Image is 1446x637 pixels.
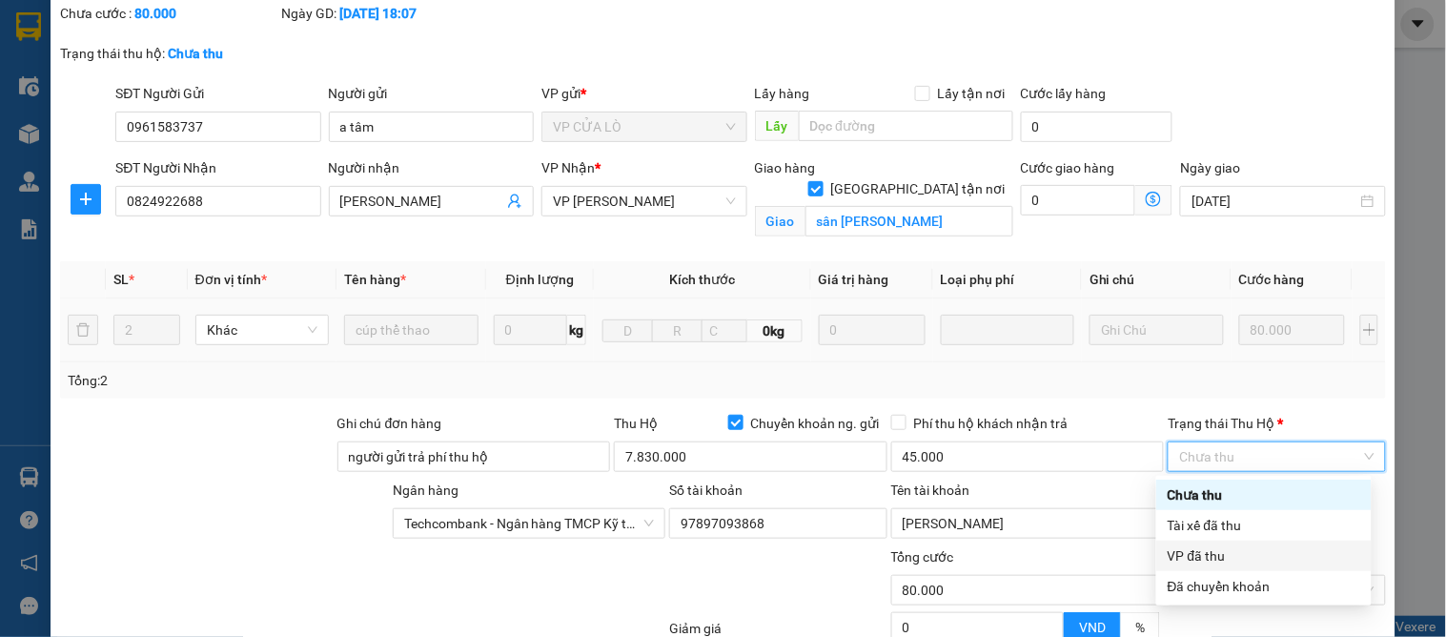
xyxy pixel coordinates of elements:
[507,194,522,209] span: user-add
[755,111,799,141] span: Lấy
[1191,191,1356,212] input: Ngày giao
[614,416,658,431] span: Thu Hộ
[115,157,320,178] div: SĐT Người Nhận
[930,83,1013,104] span: Lấy tận nơi
[115,83,320,104] div: SĐT Người Gửi
[113,272,129,287] span: SL
[168,46,223,61] b: Chưa thu
[906,413,1076,434] span: Phí thu hộ khách nhận trả
[819,315,926,345] input: 0
[1168,484,1360,505] div: Chưa thu
[553,187,735,216] span: VP GIA LÂM
[1146,192,1161,207] span: dollar-circle
[702,319,747,342] input: C
[755,86,810,101] span: Lấy hàng
[541,160,595,175] span: VP Nhận
[891,508,1165,539] input: Tên tài khoản
[60,43,334,64] div: Trạng thái thu hộ:
[68,315,98,345] button: delete
[506,272,574,287] span: Định lượng
[1239,315,1346,345] input: 0
[755,206,805,236] span: Giao
[329,83,534,104] div: Người gửi
[134,6,176,21] b: 80.000
[602,319,653,342] input: D
[1156,571,1372,602] div: Đã chuyển khoản
[1021,185,1136,216] input: Cước giao hàng
[652,319,703,342] input: R
[891,549,954,565] span: Tổng cước
[344,272,406,287] span: Tên hàng
[1021,112,1173,142] input: Cước lấy hàng
[1021,86,1107,101] label: Cước lấy hàng
[71,192,100,207] span: plus
[755,160,816,175] span: Giao hàng
[805,206,1013,236] input: Giao tận nơi
[1090,315,1223,345] input: Ghi Chú
[669,508,886,539] input: Số tài khoản
[819,272,889,287] span: Giá trị hàng
[329,157,534,178] div: Người nhận
[1168,576,1360,597] div: Đã chuyển khoản
[393,483,458,498] label: Ngân hàng
[824,178,1013,199] span: [GEOGRAPHIC_DATA] tận nơi
[282,3,499,24] div: Ngày GD:
[10,103,37,197] img: logo
[933,261,1082,298] th: Loại phụ phí
[404,509,655,538] span: Techcombank - Ngân hàng TMCP Kỹ thương Việt Nam
[567,315,586,345] span: kg
[195,272,267,287] span: Đơn vị tính
[669,483,743,498] label: Số tài khoản
[891,483,970,498] label: Tên tài khoản
[43,81,184,146] span: [GEOGRAPHIC_DATA], [GEOGRAPHIC_DATA] ↔ [GEOGRAPHIC_DATA]
[1168,413,1385,434] div: Trạng thái Thu Hộ
[1135,620,1145,635] span: %
[207,316,317,344] span: Khác
[553,113,735,141] span: VP CỬA LÒ
[68,370,560,391] div: Tổng: 2
[1156,480,1372,510] div: Chưa thu
[541,83,746,104] div: VP gửi
[1156,510,1372,541] div: Tài xế đã thu
[1021,160,1115,175] label: Cước giao hàng
[1082,261,1231,298] th: Ghi chú
[344,315,478,345] input: VD: Bàn, Ghế
[337,416,442,431] label: Ghi chú đơn hàng
[71,184,101,215] button: plus
[1239,272,1305,287] span: Cước hàng
[337,442,611,472] input: Ghi chú đơn hàng
[1360,315,1377,345] button: plus
[340,6,418,21] b: [DATE] 18:07
[669,272,735,287] span: Kích thước
[1168,515,1360,536] div: Tài xế đã thu
[1168,545,1360,566] div: VP đã thu
[60,3,277,24] div: Chưa cước :
[45,15,182,77] strong: CHUYỂN PHÁT NHANH AN PHÚ QUÝ
[743,413,887,434] span: Chuyển khoản ng. gửi
[1179,442,1374,471] span: Chưa thu
[747,319,803,342] span: 0kg
[799,111,1013,141] input: Dọc đường
[1156,541,1372,571] div: VP đã thu
[1079,620,1106,635] span: VND
[1180,160,1240,175] label: Ngày giao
